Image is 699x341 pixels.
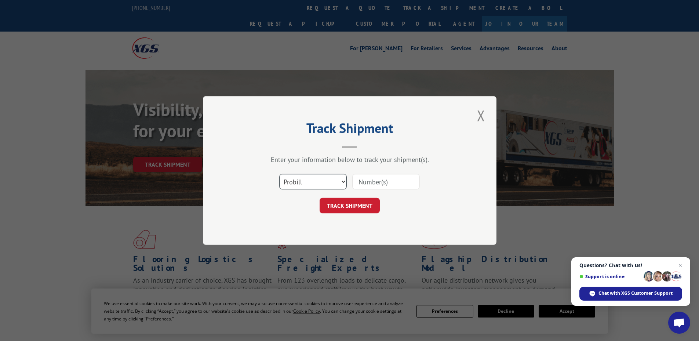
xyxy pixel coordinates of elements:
[668,312,690,334] a: Open chat
[579,262,682,268] span: Questions? Chat with us!
[320,198,380,213] button: TRACK SHIPMENT
[240,155,460,164] div: Enter your information below to track your shipment(s).
[579,274,641,279] span: Support is online
[598,290,673,297] span: Chat with XGS Customer Support
[475,105,487,126] button: Close modal
[352,174,420,189] input: Number(s)
[579,287,682,301] span: Chat with XGS Customer Support
[240,123,460,137] h2: Track Shipment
